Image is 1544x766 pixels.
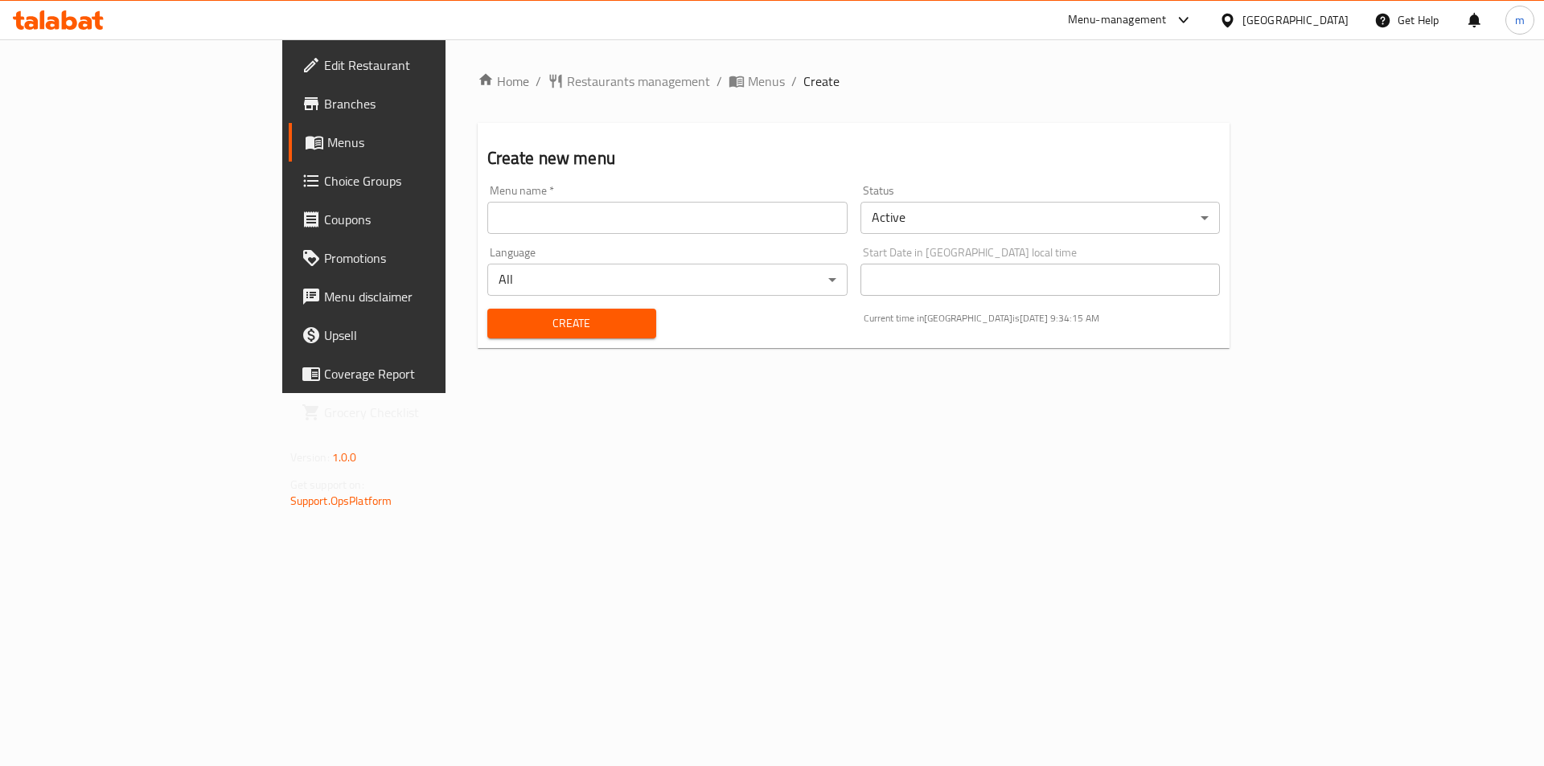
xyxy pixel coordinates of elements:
[324,55,528,75] span: Edit Restaurant
[324,248,528,268] span: Promotions
[327,133,528,152] span: Menus
[289,239,540,277] a: Promotions
[717,72,722,91] li: /
[290,490,392,511] a: Support.OpsPlatform
[748,72,785,91] span: Menus
[324,326,528,345] span: Upsell
[324,364,528,383] span: Coverage Report
[487,146,1221,170] h2: Create new menu
[324,403,528,422] span: Grocery Checklist
[860,202,1221,234] div: Active
[324,287,528,306] span: Menu disclaimer
[289,200,540,239] a: Coupons
[289,84,540,123] a: Branches
[289,354,540,393] a: Coverage Report
[487,264,848,296] div: All
[289,277,540,316] a: Menu disclaimer
[289,46,540,84] a: Edit Restaurant
[478,72,1230,91] nav: breadcrumb
[1242,11,1349,29] div: [GEOGRAPHIC_DATA]
[289,393,540,432] a: Grocery Checklist
[864,311,1221,326] p: Current time in [GEOGRAPHIC_DATA] is [DATE] 9:34:15 AM
[289,123,540,162] a: Menus
[1068,10,1167,30] div: Menu-management
[290,474,364,495] span: Get support on:
[324,210,528,229] span: Coupons
[567,72,710,91] span: Restaurants management
[324,94,528,113] span: Branches
[1515,11,1525,29] span: m
[487,309,656,338] button: Create
[289,316,540,354] a: Upsell
[803,72,840,91] span: Create
[487,202,848,234] input: Please enter Menu name
[791,72,797,91] li: /
[500,313,643,334] span: Create
[548,72,710,91] a: Restaurants management
[324,171,528,190] span: Choice Groups
[332,447,357,468] span: 1.0.0
[289,162,540,200] a: Choice Groups
[290,447,330,468] span: Version:
[729,72,785,91] a: Menus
